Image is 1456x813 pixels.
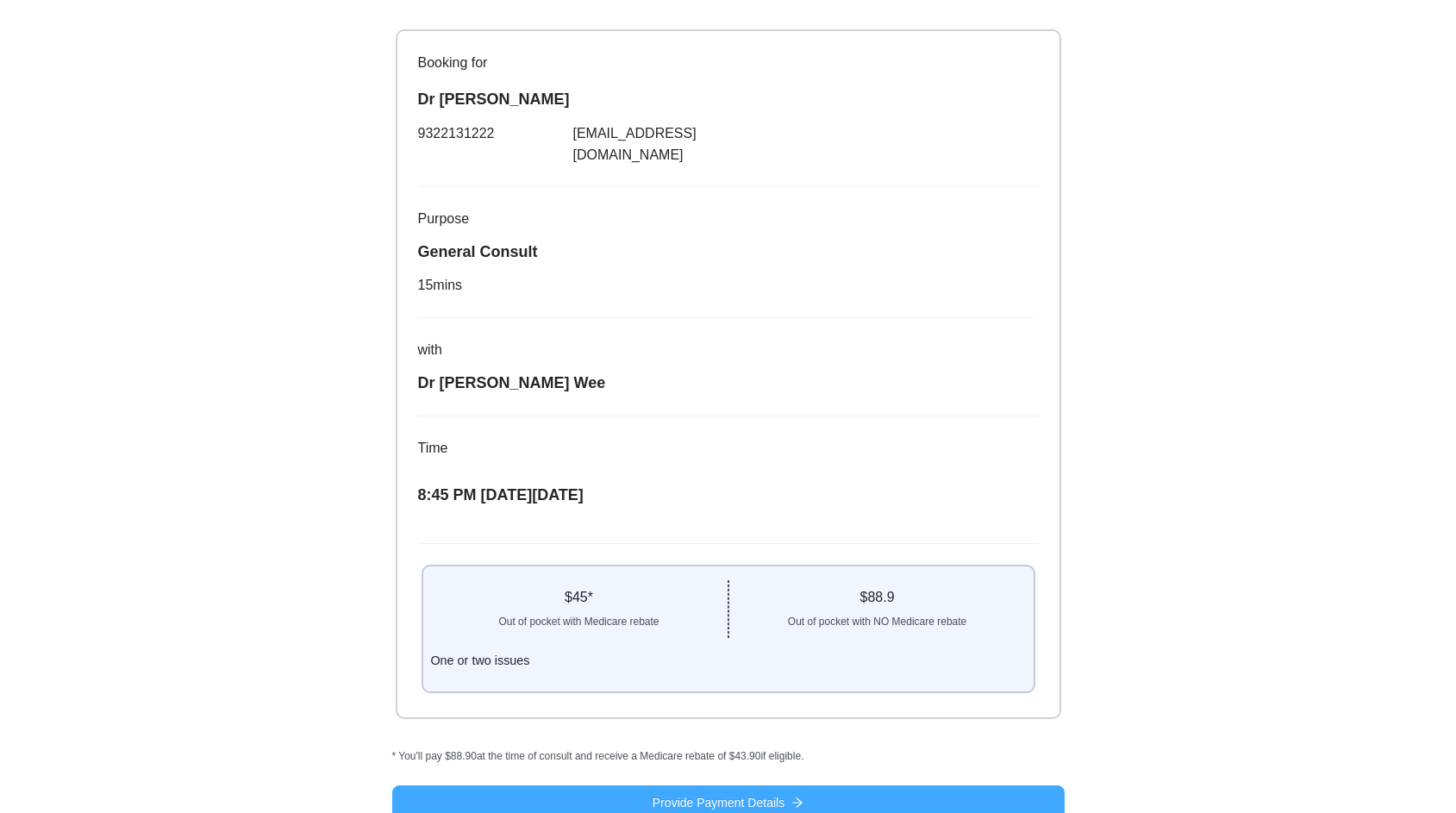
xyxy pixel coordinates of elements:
div: [EMAIL_ADDRESS][DOMAIN_NAME] [573,122,728,166]
span: Provide Payment Details [653,793,784,812]
div: $ 88.9 [729,587,1026,608]
div: Dr [PERSON_NAME] Wee [418,371,1039,395]
div: 9322131222 [418,122,573,166]
span: arrow-right [791,797,803,810]
div: $ 45 * [430,587,727,608]
div: General Consult [418,240,1039,264]
div: Dr [PERSON_NAME] [418,87,1039,111]
div: 15 mins [418,274,1039,296]
div: with [418,339,1039,360]
div: Out of pocket with NO Medicare rebate [729,608,1026,630]
div: Out of pocket with Medicare rebate [430,608,727,630]
div: Purpose [418,208,1039,229]
p: Time [418,437,1039,459]
div: * You'll pay $ 88.90 at the time of consult and receive a Medicare rebate of $ 43.90 if eligible. [392,748,1065,765]
p: 8:45 PM [DATE][DATE] [418,483,1039,507]
div: One or two issues [430,651,1025,671]
p: Booking for [418,52,1039,73]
